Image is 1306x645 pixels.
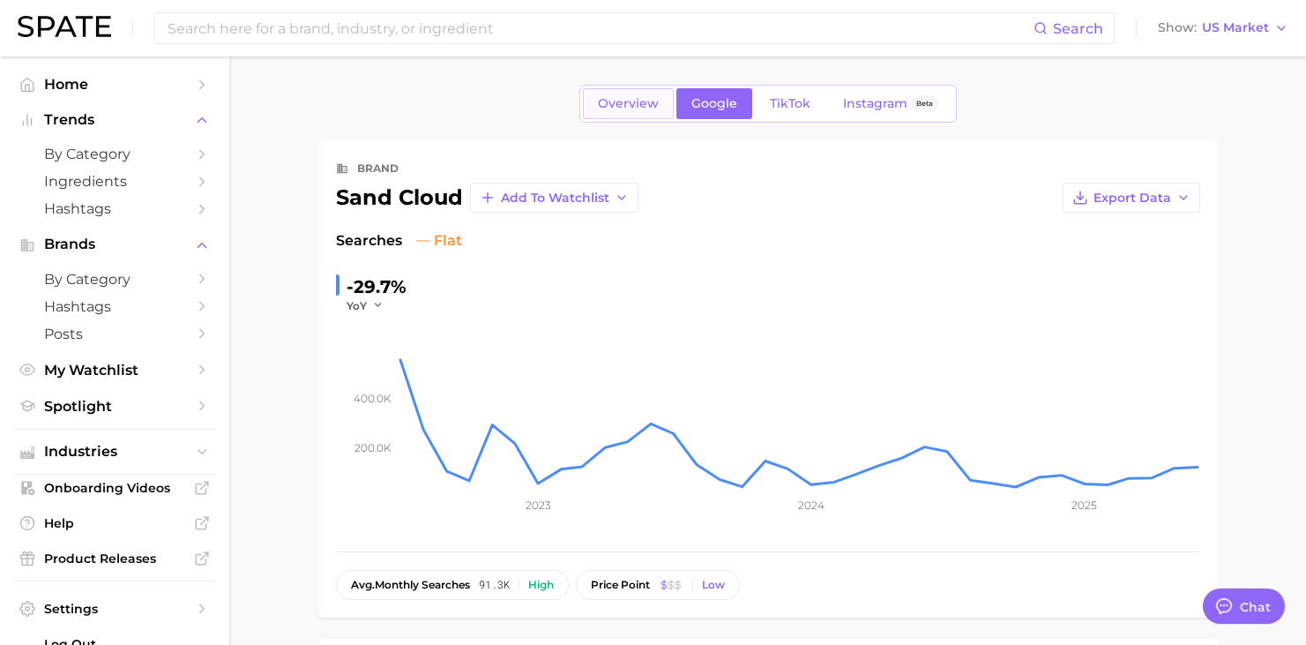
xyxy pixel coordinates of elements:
[576,570,740,600] button: price pointLow
[336,570,569,600] button: avg.monthly searches91.3kHigh
[14,140,215,168] a: by Category
[44,362,185,379] span: My Watchlist
[14,71,215,98] a: Home
[14,356,215,384] a: My Watchlist
[354,441,392,454] tspan: 200.0k
[14,168,215,195] a: Ingredients
[528,579,554,591] div: High
[44,551,185,566] span: Product Releases
[843,96,907,111] span: Instagram
[14,320,215,348] a: Posts
[351,578,375,591] abbr: average
[351,579,470,591] span: monthly searches
[676,88,752,119] a: Google
[14,596,215,622] a: Settings
[44,480,185,496] span: Onboarding Videos
[591,579,650,591] span: price point
[18,16,111,37] img: SPATE
[1153,17,1293,40] button: ShowUS Market
[583,88,674,119] a: Overview
[416,230,462,251] span: flat
[1071,499,1097,512] tspan: 2025
[755,88,825,119] a: TikTok
[1053,20,1103,37] span: Search
[479,579,510,591] span: 91.3k
[44,200,185,217] span: Hashtags
[44,298,185,315] span: Hashtags
[1063,183,1200,213] button: Export Data
[14,393,215,420] a: Spotlight
[44,601,185,617] span: Settings
[347,298,367,313] span: YoY
[347,298,384,313] button: YoY
[44,444,185,460] span: Industries
[1093,191,1171,206] span: Export Data
[357,158,399,179] div: brand
[44,76,185,93] span: Home
[14,107,215,133] button: Trends
[14,439,215,465] button: Industries
[1202,23,1269,33] span: US Market
[44,271,185,288] span: by Category
[770,96,810,111] span: TikTok
[44,398,185,415] span: Spotlight
[598,96,659,111] span: Overview
[14,475,215,501] a: Onboarding Videos
[44,515,185,531] span: Help
[1158,23,1197,33] span: Show
[44,173,185,190] span: Ingredients
[470,183,638,213] button: Add to Watchlist
[354,392,392,405] tspan: 400.0k
[14,266,215,293] a: by Category
[166,13,1034,43] input: Search here for a brand, industry, or ingredient
[916,96,933,111] span: Beta
[416,234,430,248] img: flat
[336,230,402,251] span: Searches
[14,510,215,536] a: Help
[797,499,824,512] tspan: 2024
[828,88,953,119] a: InstagramBeta
[44,112,185,128] span: Trends
[501,191,609,206] span: Add to Watchlist
[14,293,215,320] a: Hashtags
[347,273,407,301] div: -29.7%
[525,499,550,512] tspan: 2023
[44,236,185,252] span: Brands
[44,326,185,342] span: Posts
[336,187,463,208] div: sand cloud
[702,579,725,591] div: Low
[14,195,215,222] a: Hashtags
[14,231,215,258] button: Brands
[44,146,185,162] span: by Category
[691,96,737,111] span: Google
[14,545,215,572] a: Product Releases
